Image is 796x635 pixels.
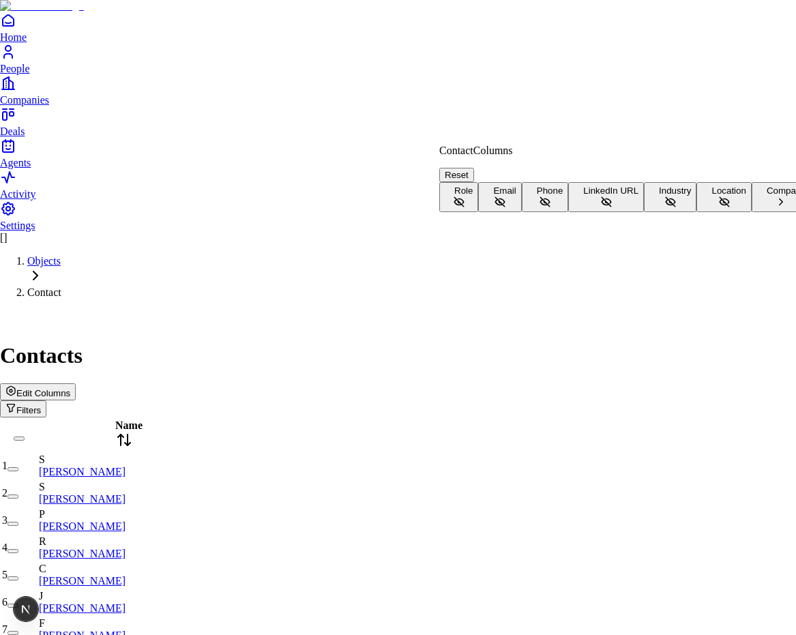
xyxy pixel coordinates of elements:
[659,186,691,196] span: Industry
[522,182,569,212] button: Phone
[493,186,516,196] span: Email
[454,186,473,196] span: Role
[537,186,563,196] span: Phone
[583,186,638,196] span: LinkedIn URL
[478,182,521,212] button: Email
[711,186,746,196] span: Location
[696,182,751,212] button: Location
[439,182,478,212] button: Role
[644,182,696,212] button: Industry
[439,168,474,182] button: Reset
[568,182,644,212] button: LinkedIn URL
